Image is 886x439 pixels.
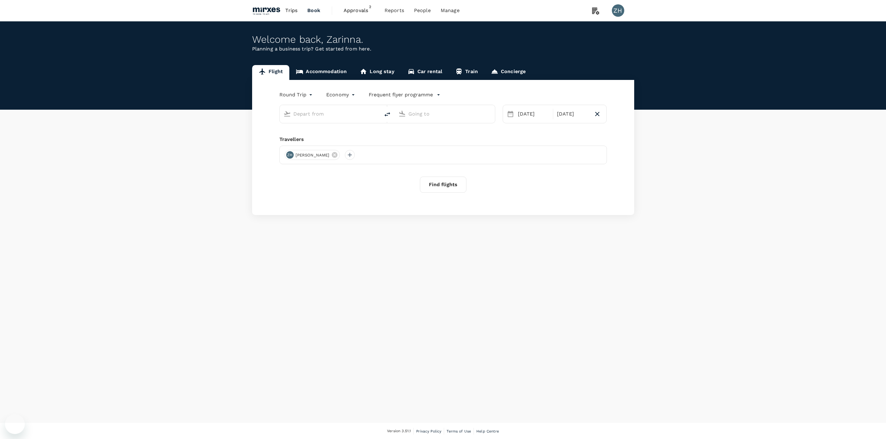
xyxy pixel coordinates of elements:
div: [DATE] [515,108,552,120]
div: Economy [326,90,356,100]
a: Privacy Policy [416,428,441,435]
button: Open [376,113,377,114]
div: [DATE] [554,108,591,120]
span: Privacy Policy [416,429,441,433]
div: ZH[PERSON_NAME] [285,150,340,160]
p: Frequent flyer programme [369,91,433,99]
a: Train [449,65,484,80]
a: Long stay [353,65,401,80]
button: Frequent flyer programme [369,91,440,99]
span: 2 [367,4,373,10]
span: Trips [285,7,297,14]
span: Version 3.51.1 [387,428,411,434]
input: Depart from [293,109,367,119]
span: Manage [441,7,460,14]
div: Travellers [279,136,607,143]
span: [PERSON_NAME] [292,152,333,158]
span: People [414,7,431,14]
a: Flight [252,65,290,80]
button: Open [491,113,492,114]
p: Planning a business trip? Get started from here. [252,45,634,53]
span: Book [307,7,320,14]
img: Mirxes Holding Pte Ltd [252,4,281,17]
button: Find flights [420,177,466,193]
iframe: Button to launch messaging window [5,414,25,434]
span: Terms of Use [447,429,471,433]
span: Reports [385,7,404,14]
a: Terms of Use [447,428,471,435]
span: Approvals [344,7,375,14]
button: delete [380,107,395,122]
span: Help Centre [476,429,499,433]
div: Round Trip [279,90,314,100]
div: Welcome back , Zarinna . [252,34,634,45]
input: Going to [408,109,482,119]
a: Accommodation [289,65,353,80]
a: Help Centre [476,428,499,435]
div: ZH [612,4,624,17]
div: ZH [286,151,294,159]
a: Concierge [484,65,532,80]
a: Car rental [401,65,449,80]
